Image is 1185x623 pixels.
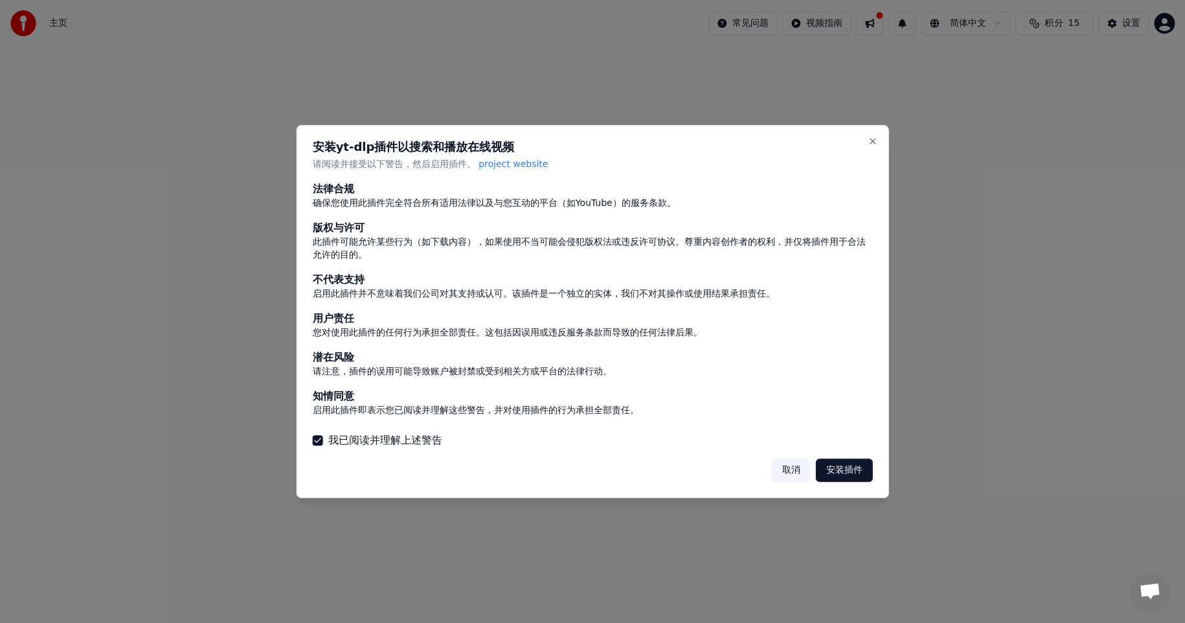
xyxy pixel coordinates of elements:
p: 请阅读并接受以下警告，然后启用插件。 [313,158,873,171]
div: 用户责任 [313,311,873,326]
div: 确保您使用此插件完全符合所有适用法律以及与您互动的平台（如YouTube）的服务条款。 [313,197,873,210]
span: project website [479,159,548,169]
div: 启用此插件并不意味着我们公司对其支持或认可。该插件是一个独立的实体，我们不对其操作或使用结果承担责任。 [313,288,873,300]
div: 请注意，插件的误用可能导致账户被封禁或受到相关方或平台的法律行动。 [313,365,873,378]
div: 知情同意 [313,389,873,404]
div: 版权与许可 [313,220,873,236]
div: 启用此插件即表示您已阅读并理解这些警告，并对使用插件的行为承担全部责任。 [313,404,873,417]
div: 潜在风险 [313,350,873,365]
button: 取消 [772,459,811,482]
label: 我已阅读并理解上述警告 [328,433,442,448]
div: 法律合规 [313,181,873,197]
h2: 安装yt-dlp插件以搜索和播放在线视频 [313,141,873,153]
div: 不代表支持 [313,272,873,288]
button: 安装插件 [816,459,873,482]
div: 您对使用此插件的任何行为承担全部责任。这包括因误用或违反服务条款而导致的任何法律后果。 [313,326,873,339]
div: 此插件可能允许某些行为（如下载内容），如果使用不当可能会侵犯版权法或违反许可协议。尊重内容创作者的权利，并仅将插件用于合法允许的目的。 [313,236,873,262]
